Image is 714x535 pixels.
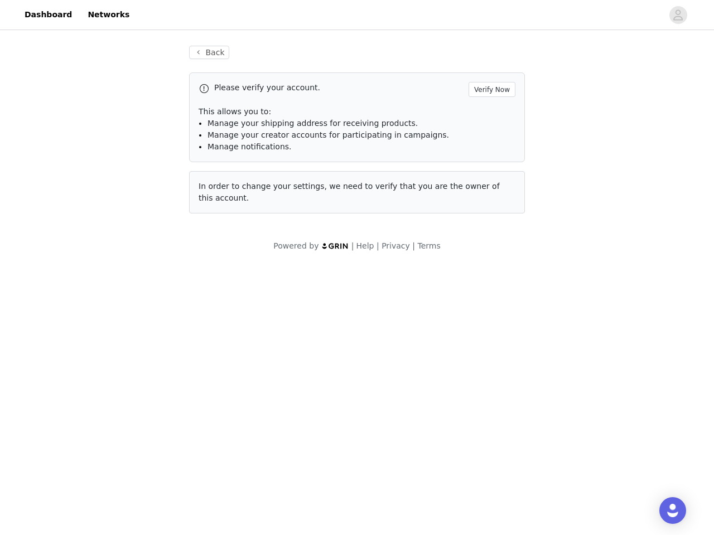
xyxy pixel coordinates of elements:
p: This allows you to: [199,106,515,118]
span: Powered by [273,241,319,250]
span: | [351,241,354,250]
a: Help [356,241,374,250]
button: Verify Now [469,82,515,97]
span: Manage notifications. [208,142,292,151]
a: Dashboard [18,2,79,27]
div: Open Intercom Messenger [659,497,686,524]
span: Manage your shipping address for receiving products. [208,119,418,128]
span: Manage your creator accounts for participating in campaigns. [208,130,449,139]
a: Networks [81,2,136,27]
span: | [377,241,379,250]
span: In order to change your settings, we need to verify that you are the owner of this account. [199,182,500,202]
button: Back [189,46,229,59]
p: Please verify your account. [214,82,464,94]
a: Privacy [382,241,410,250]
span: | [412,241,415,250]
a: Terms [417,241,440,250]
img: logo [321,242,349,250]
div: avatar [673,6,683,24]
